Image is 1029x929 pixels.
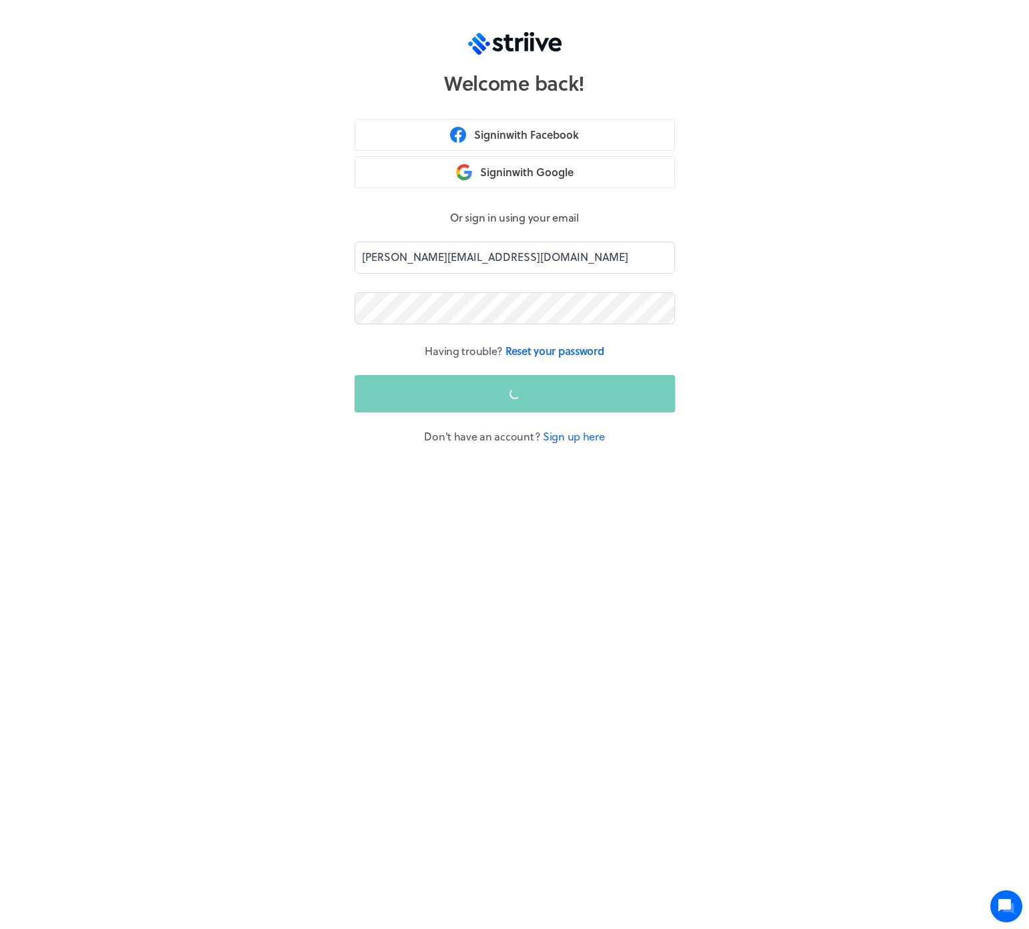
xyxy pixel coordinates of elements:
[990,890,1022,922] iframe: gist-messenger-bubble-iframe
[355,119,675,151] button: Signinwith Facebook
[355,156,675,188] button: Signinwith Google
[39,230,238,256] input: Search articles
[355,428,675,444] p: Don't have an account?
[355,343,675,359] p: Having trouble?
[20,65,247,86] h1: Hi
[505,343,604,358] a: Reset your password
[18,208,249,224] p: Find an answer quickly
[468,32,562,55] img: logo-trans.svg
[543,428,605,444] a: Sign up here
[444,71,585,95] h1: Welcome back!
[21,156,246,182] button: New conversation
[355,210,675,226] p: Or sign in using your email
[355,242,675,274] input: Enter your email to continue...
[86,164,160,174] span: New conversation
[20,89,247,131] h2: We're here to help. Ask us anything!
